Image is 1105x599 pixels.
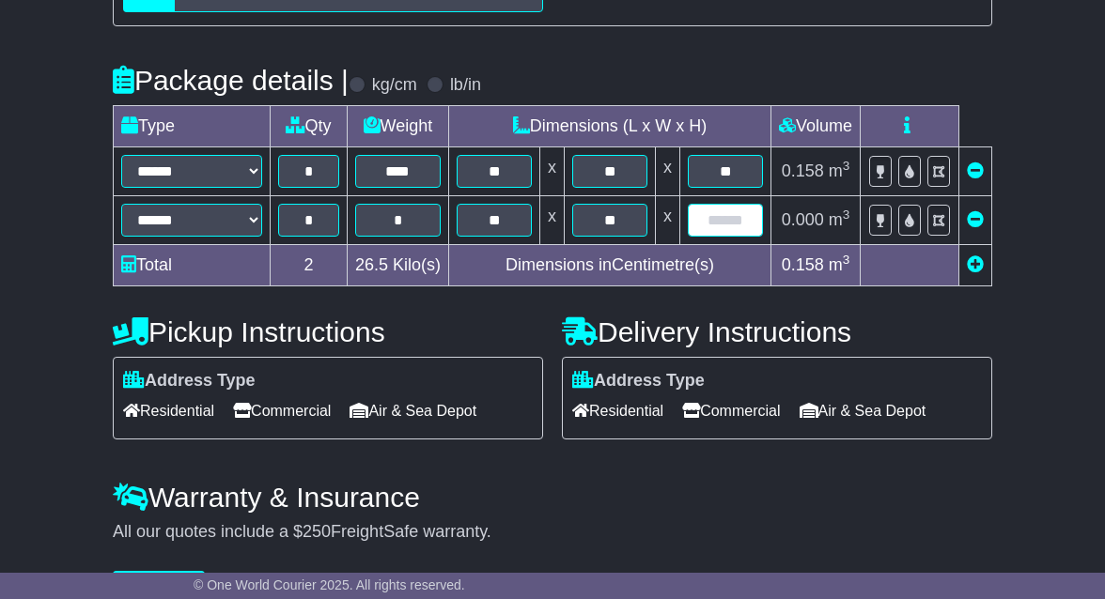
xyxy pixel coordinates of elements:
[843,253,850,267] sup: 3
[372,75,417,96] label: kg/cm
[113,65,349,96] h4: Package details |
[113,522,992,543] div: All our quotes include a $ FreightSafe warranty.
[656,196,680,245] td: x
[233,396,331,425] span: Commercial
[782,210,824,229] span: 0.000
[113,245,270,286] td: Total
[355,255,388,274] span: 26.5
[656,147,680,196] td: x
[829,255,850,274] span: m
[540,147,565,196] td: x
[123,371,256,392] label: Address Type
[782,161,824,180] span: 0.158
[347,106,448,147] td: Weight
[843,159,850,173] sup: 3
[572,371,705,392] label: Address Type
[682,396,780,425] span: Commercial
[449,245,771,286] td: Dimensions in Centimetre(s)
[194,577,465,592] span: © One World Courier 2025. All rights reserved.
[113,482,992,513] h4: Warranty & Insurance
[347,245,448,286] td: Kilo(s)
[350,396,476,425] span: Air & Sea Depot
[843,207,850,222] sup: 3
[562,316,992,347] h4: Delivery Instructions
[782,255,824,274] span: 0.158
[123,396,214,425] span: Residential
[270,245,347,286] td: 2
[800,396,926,425] span: Air & Sea Depot
[270,106,347,147] td: Qty
[829,161,850,180] span: m
[967,161,984,180] a: Remove this item
[572,396,663,425] span: Residential
[113,316,543,347] h4: Pickup Instructions
[540,196,565,245] td: x
[303,522,331,541] span: 250
[771,106,861,147] td: Volume
[829,210,850,229] span: m
[967,210,984,229] a: Remove this item
[450,75,481,96] label: lb/in
[113,106,270,147] td: Type
[449,106,771,147] td: Dimensions (L x W x H)
[967,255,984,274] a: Add new item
